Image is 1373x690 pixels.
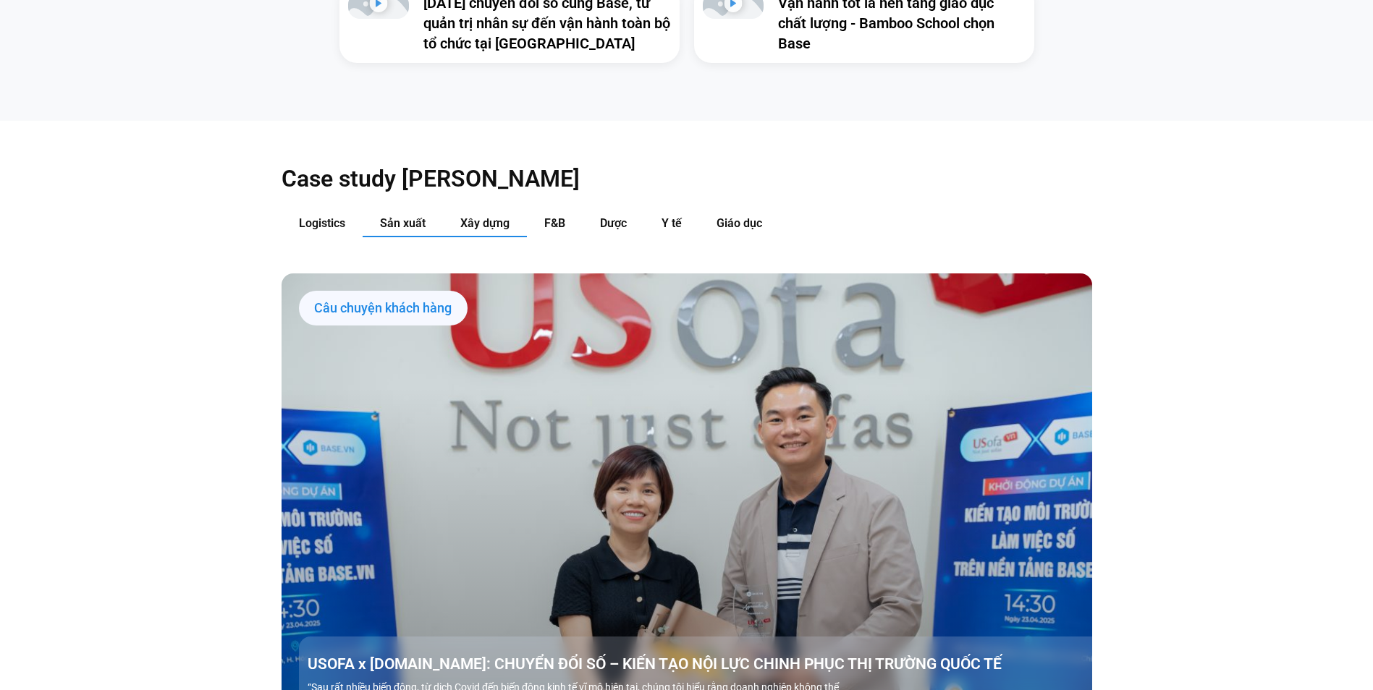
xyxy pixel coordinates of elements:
span: F&B [544,216,565,230]
h2: Case study [PERSON_NAME] [282,164,1092,193]
span: Xây dựng [460,216,510,230]
div: Câu chuyện khách hàng [299,291,468,325]
span: Dược [600,216,627,230]
span: Y tế [662,216,682,230]
span: Giáo dục [717,216,762,230]
span: Sản xuất [380,216,426,230]
span: Logistics [299,216,345,230]
a: USOFA x [DOMAIN_NAME]: CHUYỂN ĐỔI SỐ – KIẾN TẠO NỘI LỰC CHINH PHỤC THỊ TRƯỜNG QUỐC TẾ [308,654,1101,674]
